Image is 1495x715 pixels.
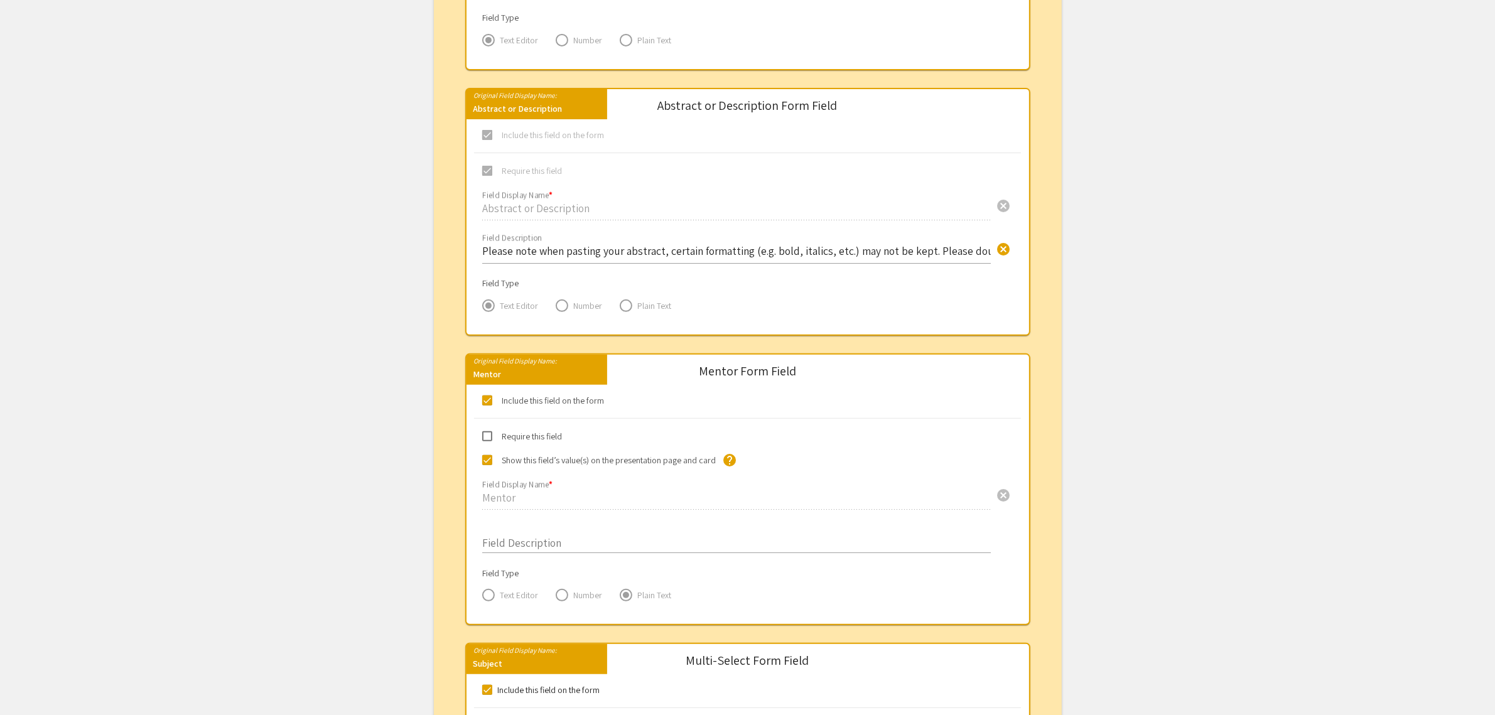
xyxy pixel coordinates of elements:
div: Mentor [467,368,607,385]
mat-label: Original Field Display Name: [467,88,557,100]
input: Description [482,244,991,258]
span: Include this field on the form [502,127,604,142]
div: Subject [467,657,607,674]
div: Abstract or Description Form Field [658,99,838,112]
div: Abstract or Description [467,102,607,119]
span: Plain Text [632,34,671,46]
mat-label: Original Field Display Name: [467,353,557,366]
span: Include this field on the form [497,682,600,697]
span: Require this field [502,163,562,178]
span: Number [568,299,602,312]
span: Number [568,589,602,601]
span: Text Editor [495,299,538,312]
mat-label: Field Type [482,277,519,289]
mat-label: Field Type [482,567,519,579]
mat-label: Original Field Display Name: [467,643,557,655]
mat-icon: help [722,453,737,468]
span: Plain Text [632,299,671,312]
iframe: Chat [9,659,53,706]
button: Clear [991,482,1016,507]
span: Require this field [502,429,562,444]
input: Display name [482,201,991,215]
span: Show this field’s value(s) on the presentation page and card [502,453,716,468]
span: cancel [996,488,1011,503]
mat-label: Field Type [482,12,519,23]
div: Mentor Form Field [699,365,796,377]
button: Clear [991,193,1016,218]
span: Number [568,34,602,46]
span: Text Editor [495,589,538,601]
span: Plain Text [632,589,671,601]
span: Text Editor [495,34,538,46]
input: Display name [482,490,991,505]
span: Include this field on the form [502,393,604,408]
div: Multi-Select Form Field [686,654,809,667]
span: cancel [996,198,1011,213]
button: Clear [991,235,1016,261]
span: cancel [996,242,1011,257]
